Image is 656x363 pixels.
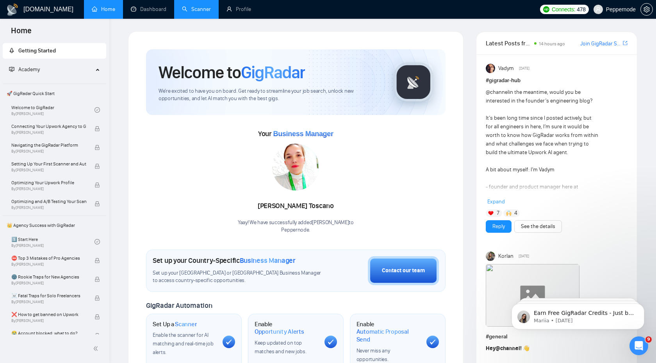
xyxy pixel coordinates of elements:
a: Reply [492,222,505,231]
button: Contact our team [368,256,439,285]
span: 7 [497,209,499,217]
span: Navigating the GigRadar Platform [11,141,86,149]
span: Never miss any opportunities. [357,347,390,363]
span: lock [94,314,100,320]
div: Yaay! We have successfully added [PERSON_NAME] to [238,219,354,234]
span: lock [94,201,100,207]
span: fund-projection-screen [9,66,14,72]
span: ⛔ Top 3 Mistakes of Pro Agencies [11,254,86,262]
a: homeHome [92,6,115,13]
span: Your [258,129,333,138]
span: 👑 Agency Success with GigRadar [4,217,105,233]
span: ☠️ Fatal Traps for Solo Freelancers [11,292,86,300]
h1: # gigradar-hub [486,76,627,85]
span: Optimizing Your Upwork Profile [11,179,86,187]
div: [PERSON_NAME] Toscano [238,199,354,213]
span: Opportunity Alerts [255,328,304,336]
span: By [PERSON_NAME] [11,205,86,210]
strong: Hey ! [486,345,522,352]
a: searchScanner [182,6,211,13]
button: See the details [514,220,562,233]
img: ❤️ [488,210,494,216]
span: 9 [645,336,652,343]
span: Connects: [552,5,575,14]
span: GigRadar [241,62,305,83]
a: See the details [521,222,555,231]
a: dashboardDashboard [131,6,166,13]
span: check-circle [94,239,100,244]
span: user [595,7,601,12]
h1: # general [486,332,627,341]
span: Home [5,25,38,41]
span: Vadym [498,64,514,73]
img: gigradar-logo.png [394,63,433,102]
span: lock [94,277,100,282]
span: By [PERSON_NAME] [11,262,86,267]
span: We're excited to have you on board. Get ready to streamline your job search, unlock new opportuni... [159,88,381,102]
h1: Set Up a [153,320,197,328]
span: lock [94,258,100,263]
span: lock [94,182,100,188]
span: 👋 [523,345,529,352]
span: GigRadar Automation [146,301,212,310]
img: Vadym [486,64,495,73]
h1: Set up your Country-Specific [153,256,296,265]
span: By [PERSON_NAME] [11,187,86,191]
img: 1687293024624-2.jpg [272,144,319,190]
a: Join GigRadar Slack Community [580,40,621,48]
a: setting [640,6,653,13]
span: [DATE] [519,253,529,260]
span: By [PERSON_NAME] [11,149,86,154]
h1: Enable [255,320,318,336]
img: 🙌 [506,210,512,216]
span: lock [94,145,100,150]
span: double-left [93,345,101,352]
a: Welcome to GigRadarBy[PERSON_NAME] [11,101,94,119]
p: Peppernode . [238,226,354,234]
img: upwork-logo.png [543,6,549,13]
span: Connecting Your Upwork Agency to GigRadar [11,122,86,130]
span: lock [94,333,100,338]
span: Business Manager [273,130,333,138]
span: By [PERSON_NAME] [11,281,86,286]
span: Keep updated on top matches and new jobs. [255,340,307,355]
span: Setting Up Your First Scanner and Auto-Bidder [11,160,86,168]
img: logo [6,4,19,16]
span: 🚀 GigRadar Quick Start [4,86,105,101]
span: 😭 Account blocked: what to do? [11,329,86,337]
span: By [PERSON_NAME] [11,318,86,323]
span: Set up your [GEOGRAPHIC_DATA] or [GEOGRAPHIC_DATA] Business Manager to access country-specific op... [153,270,324,284]
span: lock [94,295,100,301]
span: 4 [514,209,517,217]
span: lock [94,126,100,131]
p: Message from Mariia, sent 6w ago [34,30,135,37]
button: Reply [486,220,512,233]
span: By [PERSON_NAME] [11,168,86,173]
span: Academy [9,66,40,73]
h1: Welcome to [159,62,305,83]
span: Academy [18,66,40,73]
span: Getting Started [18,47,56,54]
span: export [623,40,627,46]
span: Expand [487,198,505,205]
img: Korlan [486,252,495,261]
span: Scanner [175,320,197,328]
iframe: Intercom notifications message [500,287,656,342]
span: Korlan [498,252,513,261]
span: Latest Posts from the GigRadar Community [486,38,532,48]
div: Contact our team [382,266,425,275]
span: Earn Free GigRadar Credits - Just by Sharing Your Story! 💬 Want more credits for sending proposal... [34,23,135,216]
span: [DATE] [519,65,529,72]
a: userProfile [226,6,251,13]
span: 478 [577,5,585,14]
span: Optimizing and A/B Testing Your Scanner for Better Results [11,198,86,205]
span: check-circle [94,107,100,113]
span: By [PERSON_NAME] [11,130,86,135]
span: rocket [9,48,14,53]
a: 1️⃣ Start HereBy[PERSON_NAME] [11,233,94,250]
button: setting [640,3,653,16]
li: Getting Started [3,43,106,59]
